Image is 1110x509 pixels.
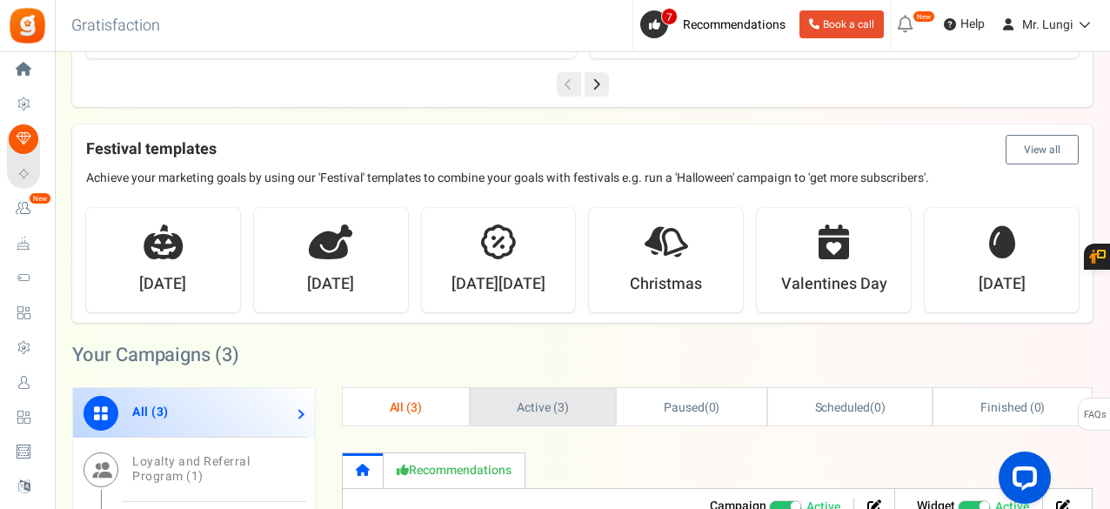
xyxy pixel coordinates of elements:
[1083,398,1107,432] span: FAQs
[139,273,186,296] strong: [DATE]
[799,10,884,38] a: Book a call
[7,194,47,224] a: New
[815,398,871,417] span: Scheduled
[132,452,250,486] span: Loyalty and Referral Program ( )
[956,16,985,33] span: Help
[980,398,1045,417] span: Finished ( )
[937,10,992,38] a: Help
[781,273,887,296] strong: Valentines Day
[307,273,354,296] strong: [DATE]
[132,403,169,421] span: All ( )
[630,273,702,296] strong: Christmas
[683,16,786,34] span: Recommendations
[517,398,569,417] span: Active ( )
[384,452,525,488] a: Recommendations
[52,9,179,44] h3: Gratisfaction
[86,170,1079,187] p: Achieve your marketing goals by using our 'Festival' templates to combine your goals with festiva...
[72,346,239,364] h2: Your Campaigns ( )
[913,10,935,23] em: New
[1006,135,1079,164] button: View all
[1034,398,1041,417] span: 0
[451,273,545,296] strong: [DATE][DATE]
[157,403,164,421] span: 3
[29,192,51,204] em: New
[8,6,47,45] img: Gratisfaction
[390,398,423,417] span: All ( )
[86,135,1079,164] h4: Festival templates
[664,398,705,417] span: Paused
[664,398,720,417] span: ( )
[979,273,1026,296] strong: [DATE]
[661,8,678,25] span: 7
[222,341,232,369] span: 3
[815,398,886,417] span: ( )
[191,467,199,486] span: 1
[411,398,418,417] span: 3
[874,398,881,417] span: 0
[709,398,716,417] span: 0
[640,10,792,38] a: 7 Recommendations
[558,398,565,417] span: 3
[1022,16,1073,34] span: Mr. Lungi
